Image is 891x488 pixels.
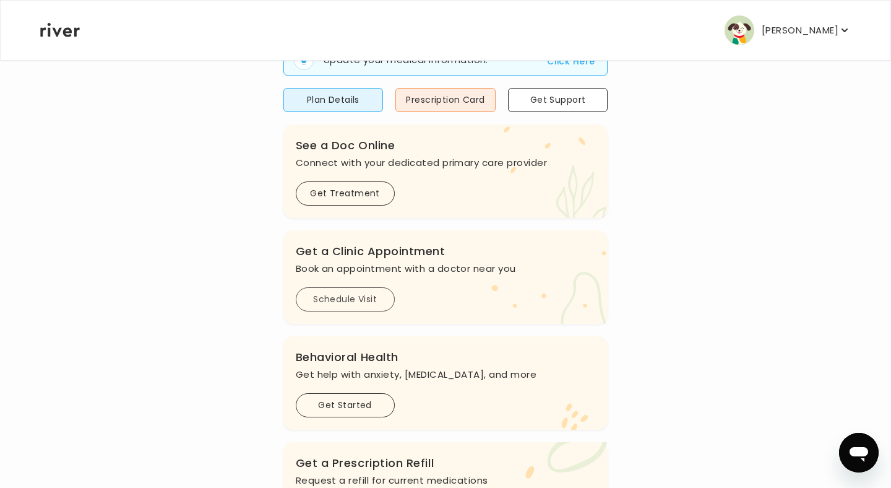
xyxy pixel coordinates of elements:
[296,455,596,472] h3: Get a Prescription Refill
[296,154,596,172] p: Connect with your dedicated primary care provider
[296,181,395,206] button: Get Treatment
[547,54,595,69] button: Click Here
[725,15,754,45] img: user avatar
[296,349,596,366] h3: Behavioral Health
[762,22,838,39] p: [PERSON_NAME]
[508,88,608,112] button: Get Support
[839,433,879,473] iframe: Button to launch messaging window
[296,137,596,154] h3: See a Doc Online
[296,260,596,277] p: Book an appointment with a doctor near you
[296,243,596,260] h3: Get a Clinic Appointment
[725,15,851,45] button: user avatar[PERSON_NAME]
[296,366,596,383] p: Get help with anxiety, [MEDICAL_DATA], and more
[283,88,384,112] button: Plan Details
[296,287,395,312] button: Schedule Visit
[395,88,496,112] button: Prescription Card
[296,393,395,417] button: Get Started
